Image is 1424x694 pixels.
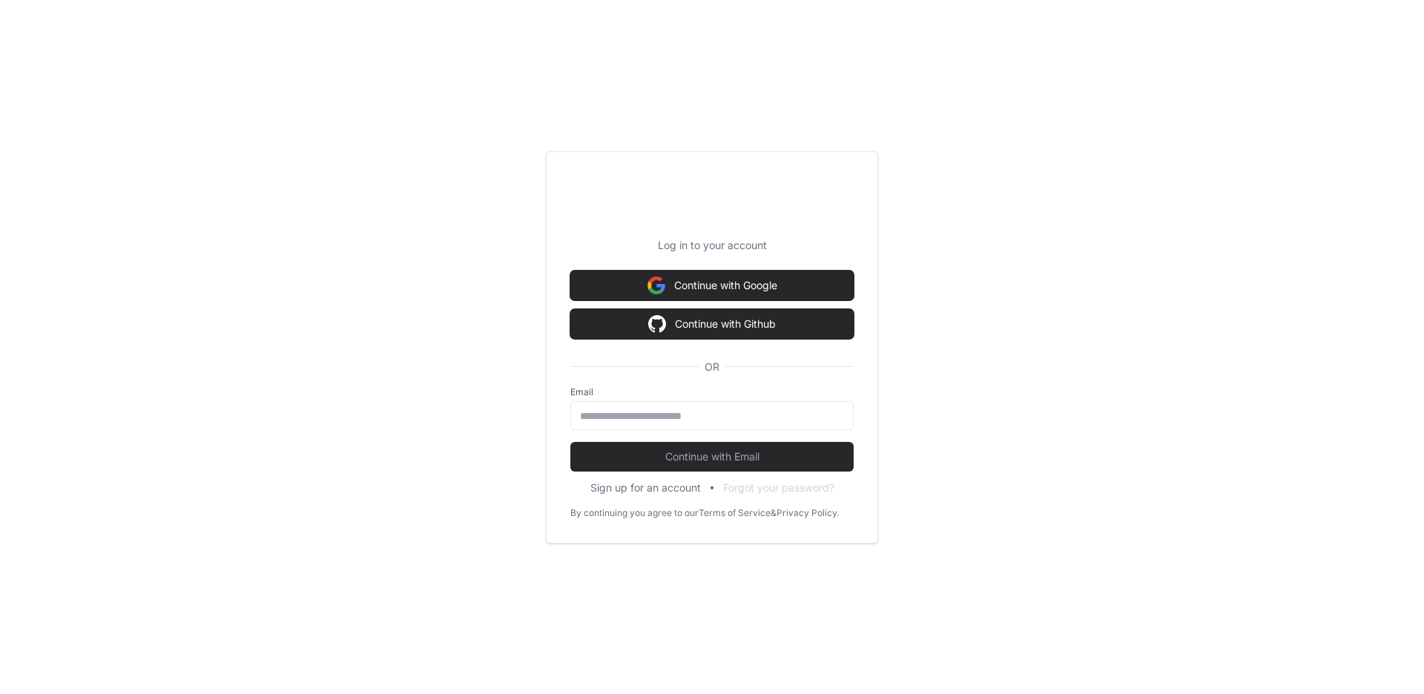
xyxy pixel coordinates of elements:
label: Email [570,386,854,398]
img: Sign in with google [648,309,666,339]
img: Sign in with google [647,271,665,300]
button: Forgot your password? [723,480,834,495]
p: Log in to your account [570,238,854,253]
button: Continue with Github [570,309,854,339]
button: Sign up for an account [590,480,701,495]
div: & [771,507,777,519]
div: By continuing you agree to our [570,507,699,519]
a: Terms of Service [699,507,771,519]
button: Continue with Google [570,271,854,300]
span: Continue with Email [570,449,854,464]
span: OR [699,360,725,374]
a: Privacy Policy. [777,507,839,519]
button: Continue with Email [570,442,854,472]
